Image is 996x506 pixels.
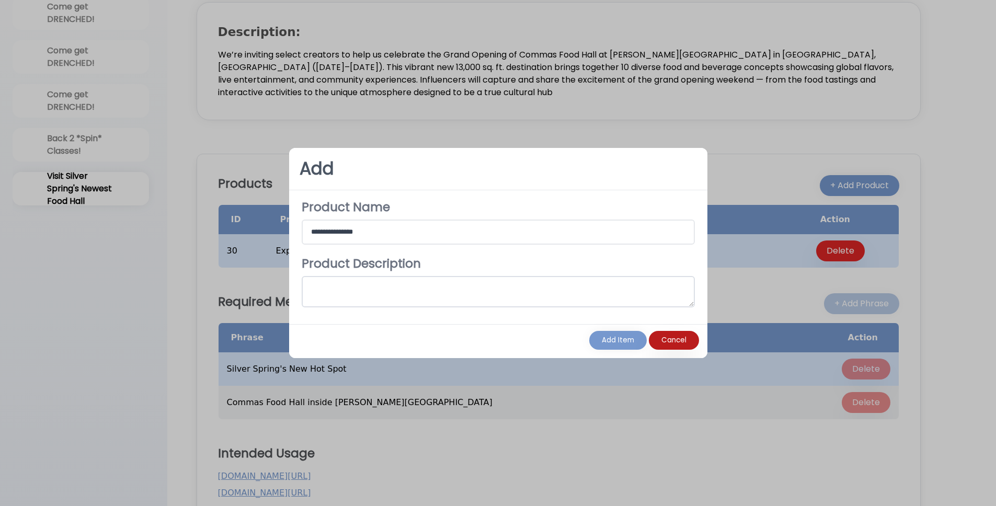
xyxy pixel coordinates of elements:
[649,331,699,350] button: Cancel
[600,335,636,346] span: Add Item
[302,199,695,215] h4: Product Name
[659,335,689,346] span: Cancel
[300,158,334,179] h3: Add
[589,331,647,350] button: Add Item
[302,255,695,272] h4: Product Description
